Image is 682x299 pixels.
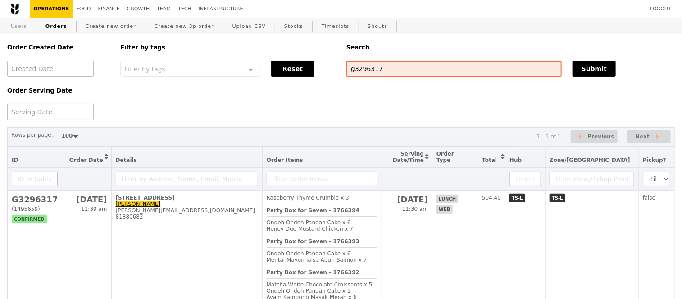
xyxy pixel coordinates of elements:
h5: Order Serving Date [7,87,109,94]
span: Honey Duo Mustard Chicken x 7 [267,226,354,232]
span: Order Items [267,157,303,163]
b: Party Box for Seven - 1766394 [267,207,359,214]
input: Filter Order Items [267,172,377,186]
a: Upload CSV [229,18,269,35]
span: 504.40 [482,195,501,201]
div: (1495659) [12,206,58,212]
div: 81880682 [116,214,258,220]
span: Order Type [436,151,454,163]
div: [PERSON_NAME][EMAIL_ADDRESS][DOMAIN_NAME] [116,207,258,214]
span: Next [635,131,650,142]
h5: Order Created Date [7,44,109,51]
h5: Search [346,44,675,51]
input: Created Date [7,61,94,77]
a: Create new 3p order [151,18,218,35]
b: Party Box for Seven - 1766392 [267,269,359,276]
span: 11:39 am [81,206,107,212]
button: Next [627,130,671,143]
span: TS-L [509,194,525,202]
input: Filter Zone/Pickup Point [550,172,634,186]
input: Serving Date [7,104,94,120]
a: Timeslots [318,18,353,35]
a: Create new order [82,18,140,35]
b: Party Box for Seven - 1766393 [267,238,359,245]
span: TS-L [550,194,565,202]
a: Users [7,18,31,35]
span: web [436,205,452,214]
span: Details [116,157,137,163]
a: Shouts [364,18,391,35]
img: Grain logo [11,3,19,15]
span: ID [12,157,18,163]
span: Ondeh Ondeh Pandan Cake x 6 [267,250,351,257]
h2: [DATE] [66,195,107,204]
input: Search any field [346,61,562,77]
a: [PERSON_NAME] [116,201,161,207]
a: Orders [42,18,71,35]
span: Previous [588,131,614,142]
span: Pickup? [643,157,666,163]
input: Filter Hub [509,172,541,186]
span: Zone/[GEOGRAPHIC_DATA] [550,157,630,163]
span: 11:30 am [402,206,428,212]
span: Hub [509,157,522,163]
div: 1 - 1 of 1 [537,134,561,140]
button: Reset [271,61,314,77]
button: Submit [573,61,616,77]
h2: G3296317 [12,195,58,204]
span: confirmed [12,215,47,223]
span: Ondeh Ondeh Pandan Cake x 1 [267,288,351,294]
input: ID or Salesperson name [12,172,58,186]
div: Raspberry Thyme Crumble x 3 [267,195,377,201]
button: Previous [571,130,618,143]
span: Filter by tags [124,65,165,73]
span: Ondeh Ondeh Pandan Cake x 6 [267,219,351,226]
a: Stocks [281,18,307,35]
span: lunch [436,195,458,203]
span: Matcha White Chocolate Croissants x 5 [267,281,373,288]
div: [STREET_ADDRESS] [116,195,258,201]
span: Mentai Mayonnaise Aburi Salmon x 7 [267,257,367,263]
h5: Filter by tags [120,44,336,51]
h2: [DATE] [386,195,428,204]
span: false [643,195,656,201]
label: Rows per page: [11,130,53,139]
input: Filter by Address, Name, Email, Mobile [116,172,258,186]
